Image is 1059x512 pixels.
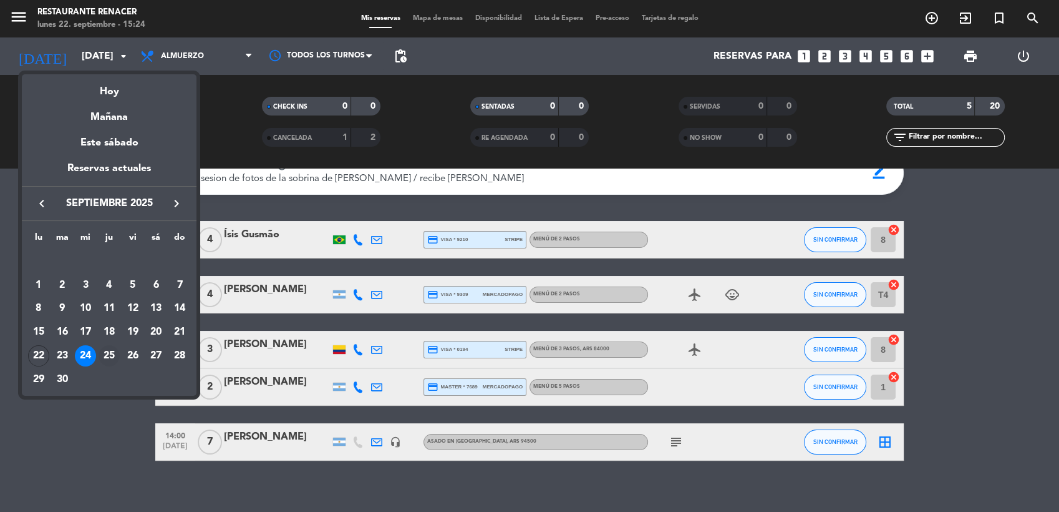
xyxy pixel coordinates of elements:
[168,230,191,250] th: domingo
[27,230,51,250] th: lunes
[145,344,168,368] td: 27 de septiembre de 2025
[51,297,74,321] td: 9 de septiembre de 2025
[97,273,121,297] td: 4 de septiembre de 2025
[51,344,74,368] td: 23 de septiembre de 2025
[169,322,190,343] div: 21
[122,322,143,343] div: 19
[27,297,51,321] td: 8 de septiembre de 2025
[122,298,143,320] div: 12
[145,273,168,297] td: 6 de septiembre de 2025
[22,74,196,100] div: Hoy
[169,298,190,320] div: 14
[97,297,121,321] td: 11 de septiembre de 2025
[28,298,49,320] div: 8
[99,298,120,320] div: 11
[51,273,74,297] td: 2 de septiembre de 2025
[168,344,191,368] td: 28 de septiembre de 2025
[122,275,143,296] div: 5
[74,297,97,321] td: 10 de septiembre de 2025
[165,195,188,212] button: keyboard_arrow_right
[27,273,51,297] td: 1 de septiembre de 2025
[28,322,49,343] div: 15
[169,345,190,367] div: 28
[52,369,73,390] div: 30
[22,126,196,160] div: Este sábado
[52,322,73,343] div: 16
[97,230,121,250] th: jueves
[121,273,145,297] td: 5 de septiembre de 2025
[53,195,165,212] span: septiembre 2025
[52,298,73,320] div: 9
[145,298,167,320] div: 13
[99,345,120,367] div: 25
[22,100,196,126] div: Mañana
[28,345,49,367] div: 22
[145,230,168,250] th: sábado
[99,275,120,296] div: 4
[121,344,145,368] td: 26 de septiembre de 2025
[121,320,145,344] td: 19 de septiembre de 2025
[75,345,96,367] div: 24
[22,160,196,186] div: Reservas actuales
[145,345,167,367] div: 27
[169,196,184,211] i: keyboard_arrow_right
[75,322,96,343] div: 17
[145,275,167,296] div: 6
[145,322,167,343] div: 20
[52,345,73,367] div: 23
[51,368,74,391] td: 30 de septiembre de 2025
[74,320,97,344] td: 17 de septiembre de 2025
[27,368,51,391] td: 29 de septiembre de 2025
[168,320,191,344] td: 21 de septiembre de 2025
[122,345,143,367] div: 26
[28,275,49,296] div: 1
[74,230,97,250] th: miércoles
[34,196,49,211] i: keyboard_arrow_left
[75,298,96,320] div: 10
[52,275,73,296] div: 2
[169,275,190,296] div: 7
[74,273,97,297] td: 3 de septiembre de 2025
[74,344,97,368] td: 24 de septiembre de 2025
[145,297,168,321] td: 13 de septiembre de 2025
[31,195,53,212] button: keyboard_arrow_left
[51,320,74,344] td: 16 de septiembre de 2025
[168,297,191,321] td: 14 de septiembre de 2025
[27,250,191,273] td: SEP.
[97,344,121,368] td: 25 de septiembre de 2025
[27,344,51,368] td: 22 de septiembre de 2025
[121,230,145,250] th: viernes
[51,230,74,250] th: martes
[168,273,191,297] td: 7 de septiembre de 2025
[75,275,96,296] div: 3
[97,320,121,344] td: 18 de septiembre de 2025
[27,320,51,344] td: 15 de septiembre de 2025
[121,297,145,321] td: 12 de septiembre de 2025
[28,369,49,390] div: 29
[99,322,120,343] div: 18
[145,320,168,344] td: 20 de septiembre de 2025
